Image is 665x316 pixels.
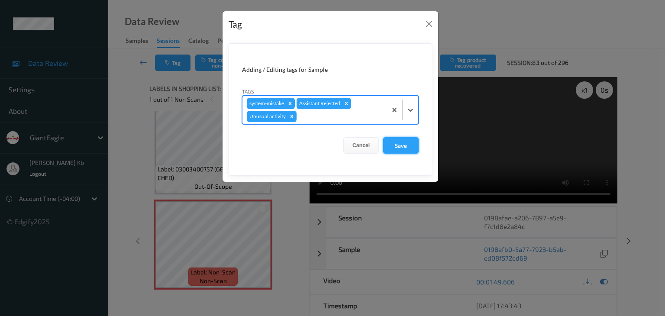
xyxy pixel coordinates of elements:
div: Remove Assistant Rejected [342,98,351,109]
button: Close [423,18,435,30]
div: Adding / Editing tags for Sample [242,65,419,74]
button: Cancel [343,137,379,154]
button: Save [383,137,419,154]
div: Tag [229,17,242,31]
div: Unusual activity [247,111,287,122]
div: Remove Unusual activity [287,111,297,122]
label: Tags [242,87,254,95]
div: Assistant Rejected [297,98,342,109]
div: Remove system-mistake [285,98,295,109]
div: system-mistake [247,98,285,109]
